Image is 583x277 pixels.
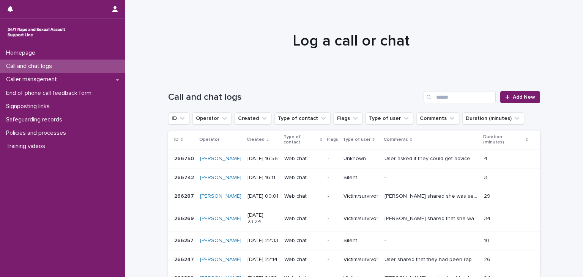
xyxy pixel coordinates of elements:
p: 26 [484,255,492,263]
p: 4 [484,154,489,162]
p: Web chat [284,257,321,263]
p: Web chat [284,175,321,181]
p: 266257 [174,236,195,244]
p: 29 [484,192,492,200]
p: 266269 [174,214,195,222]
h1: Call and chat logs [168,92,421,103]
p: - [384,173,388,181]
p: 266742 [174,173,195,181]
p: Safeguarding records [3,116,68,123]
p: Victim/survivor [343,216,378,222]
p: Web chat [284,216,321,222]
button: Created [235,112,271,124]
button: Type of user [366,112,413,124]
p: Operator [199,135,219,144]
p: [DATE] 16:56 [247,156,278,162]
a: [PERSON_NAME] [200,156,241,162]
p: [DATE] 23:24 [247,212,278,225]
p: Signposting links [3,103,56,110]
a: [PERSON_NAME] [200,257,241,263]
p: 34 [484,214,492,222]
p: - [384,236,388,244]
span: Add New [513,94,535,100]
p: User asked if they could get advice on contraception said they were having a pregnancy scare. Use... [384,154,480,162]
p: User shared that they had been raped several times and sexually coerced from October 2024 until A... [384,255,480,263]
p: ID [174,135,179,144]
p: 10 [484,236,491,244]
p: 3 [484,173,488,181]
p: End of phone call feedback form [3,90,98,97]
a: [PERSON_NAME] [200,216,241,222]
p: Theresa shared she was sexually assaulted at a party by a male who touched and kissed her. She di... [384,192,480,200]
p: Training videos [3,143,51,150]
p: Victim/survivor [343,193,378,200]
p: - [328,238,337,244]
p: Duration (minutes) [483,133,523,147]
a: [PERSON_NAME] [200,175,241,181]
p: [DATE] 16:11 [247,175,278,181]
p: - [328,156,337,162]
p: Silent [343,175,378,181]
img: rhQMoQhaT3yELyF149Cw [6,25,67,40]
tr: 266257266257 [PERSON_NAME] [DATE] 22:33Web chat-Silent-- 1010 [168,231,540,250]
p: Type of contact [284,133,318,147]
a: [PERSON_NAME] [200,193,241,200]
p: Web chat [284,156,321,162]
p: - [328,175,337,181]
tr: 266750266750 [PERSON_NAME] [DATE] 16:56Web chat-UnknownUser asked if they could get advice on con... [168,149,540,168]
p: Created [247,135,265,144]
p: Larah shared that she was struggling with her mental health. Experiencing suicidal thoughts since... [384,214,480,222]
tr: 266287266287 [PERSON_NAME] [DATE] 00:01Web chat-Victim/survivor[PERSON_NAME] shared she was sexua... [168,187,540,206]
button: Duration (minutes) [462,112,524,124]
a: Add New [500,91,540,103]
p: Unknown [343,156,378,162]
p: 266287 [174,192,195,200]
p: - [328,193,337,200]
p: [DATE] 22:14 [247,257,278,263]
button: ID [168,112,189,124]
tr: 266269266269 [PERSON_NAME] [DATE] 23:24Web chat-Victim/survivor[PERSON_NAME] shared that she was ... [168,206,540,231]
p: Victim/survivor [343,257,378,263]
p: Web chat [284,193,321,200]
p: 266750 [174,154,195,162]
p: - [328,216,337,222]
p: - [328,257,337,263]
p: Flags [327,135,338,144]
button: Comments [416,112,459,124]
p: Homepage [3,49,41,57]
p: 266247 [174,255,195,263]
p: Type of user [343,135,370,144]
tr: 266247266247 [PERSON_NAME] [DATE] 22:14Web chat-Victim/survivorUser shared that they had been rap... [168,250,540,269]
p: Policies and processes [3,129,72,137]
p: Comments [384,135,408,144]
p: Silent [343,238,378,244]
h1: Log a call or chat [165,32,537,50]
tr: 266742266742 [PERSON_NAME] [DATE] 16:11Web chat-Silent-- 33 [168,168,540,187]
input: Search [424,91,496,103]
p: Web chat [284,238,321,244]
button: Type of contact [274,112,331,124]
button: Operator [192,112,232,124]
p: Call and chat logs [3,63,58,70]
p: Caller management [3,76,63,83]
p: [DATE] 22:33 [247,238,278,244]
a: [PERSON_NAME] [200,238,241,244]
p: [DATE] 00:01 [247,193,278,200]
button: Flags [334,112,362,124]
